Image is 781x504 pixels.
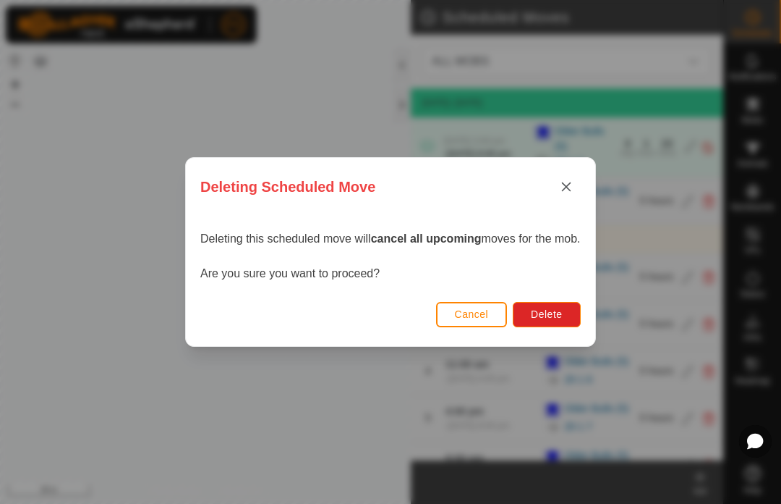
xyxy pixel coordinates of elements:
span: Delete [531,308,562,320]
button: Delete [513,302,580,327]
span: Cancel [455,308,489,320]
button: Cancel [436,302,508,327]
strong: cancel all upcoming [371,232,482,245]
span: Deleting Scheduled Move [200,176,375,198]
p: Deleting this scheduled move will moves for the mob. [200,230,581,248]
p: Are you sure you want to proceed? [200,265,581,282]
